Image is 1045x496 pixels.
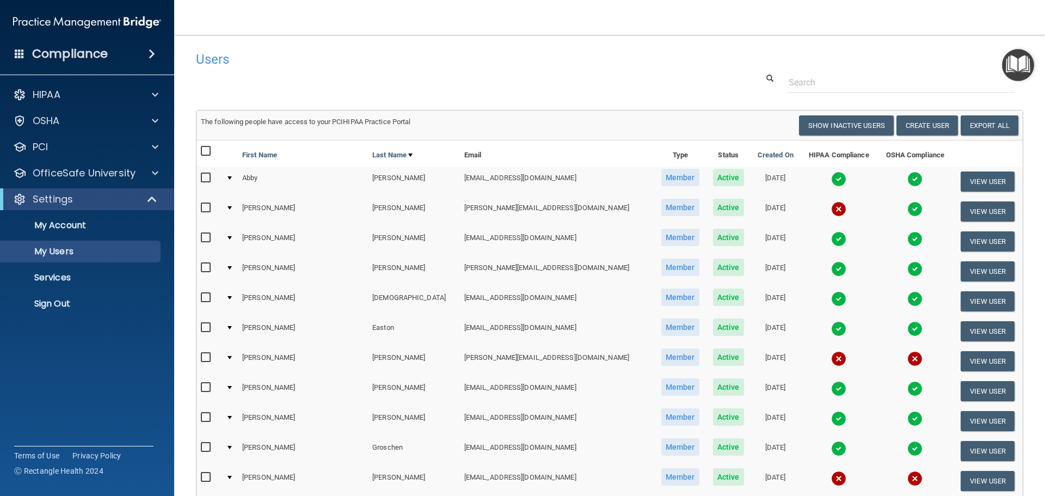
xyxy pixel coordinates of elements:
th: HIPAA Compliance [801,140,878,167]
td: [DATE] [751,466,801,496]
img: cross.ca9f0e7f.svg [907,471,923,486]
td: Easton [368,316,460,346]
img: cross.ca9f0e7f.svg [831,201,846,217]
a: Terms of Use [14,450,59,461]
td: [PERSON_NAME] [238,406,368,436]
span: Active [713,319,744,336]
img: tick.e7d51cea.svg [907,381,923,396]
td: [DATE] [751,436,801,466]
td: [PERSON_NAME] [368,466,460,496]
img: cross.ca9f0e7f.svg [907,351,923,366]
td: [EMAIL_ADDRESS][DOMAIN_NAME] [460,316,654,346]
img: tick.e7d51cea.svg [907,291,923,307]
span: Member [661,348,699,366]
span: Member [661,289,699,306]
th: Status [706,140,751,167]
p: My Account [7,220,156,231]
span: Ⓒ Rectangle Health 2024 [14,466,103,476]
td: [PERSON_NAME] [238,376,368,406]
p: Services [7,272,156,283]
span: Member [661,438,699,456]
a: Last Name [372,149,413,162]
td: [PERSON_NAME] [238,286,368,316]
th: OSHA Compliance [877,140,952,167]
p: PCI [33,140,48,154]
span: Active [713,199,744,216]
img: tick.e7d51cea.svg [907,172,923,187]
td: [EMAIL_ADDRESS][DOMAIN_NAME] [460,436,654,466]
button: View User [961,381,1015,401]
button: Show Inactive Users [799,115,894,136]
td: [EMAIL_ADDRESS][DOMAIN_NAME] [460,376,654,406]
button: View User [961,351,1015,371]
td: [PERSON_NAME] [368,376,460,406]
img: tick.e7d51cea.svg [907,411,923,426]
img: tick.e7d51cea.svg [907,321,923,336]
td: [PERSON_NAME] [238,436,368,466]
td: [DATE] [751,286,801,316]
span: Active [713,378,744,396]
button: View User [961,201,1015,222]
td: Abby [238,167,368,197]
img: tick.e7d51cea.svg [831,291,846,307]
p: My Users [7,246,156,257]
td: [PERSON_NAME][EMAIL_ADDRESS][DOMAIN_NAME] [460,256,654,286]
td: [PERSON_NAME] [368,226,460,256]
p: HIPAA [33,88,60,101]
p: Settings [33,193,73,206]
a: PCI [13,140,158,154]
a: First Name [242,149,277,162]
a: HIPAA [13,88,158,101]
td: [DATE] [751,346,801,376]
img: tick.e7d51cea.svg [907,261,923,277]
img: tick.e7d51cea.svg [831,411,846,426]
img: PMB logo [13,11,161,33]
td: [EMAIL_ADDRESS][DOMAIN_NAME] [460,406,654,436]
span: Active [713,468,744,486]
td: [PERSON_NAME] [368,256,460,286]
span: Active [713,229,744,246]
td: [PERSON_NAME] [238,316,368,346]
p: OfficeSafe University [33,167,136,180]
td: [PERSON_NAME] [238,197,368,226]
td: [DATE] [751,376,801,406]
td: [DATE] [751,256,801,286]
button: Create User [896,115,958,136]
img: tick.e7d51cea.svg [907,201,923,217]
img: tick.e7d51cea.svg [907,231,923,247]
img: tick.e7d51cea.svg [831,321,846,336]
span: Member [661,229,699,246]
td: [PERSON_NAME] [238,346,368,376]
img: tick.e7d51cea.svg [831,172,846,187]
button: View User [961,411,1015,431]
td: [PERSON_NAME] [368,346,460,376]
span: Member [661,199,699,216]
td: [PERSON_NAME][EMAIL_ADDRESS][DOMAIN_NAME] [460,197,654,226]
button: Open Resource Center [1002,49,1034,81]
span: Active [713,259,744,276]
td: [PERSON_NAME] [368,406,460,436]
td: [DATE] [751,226,801,256]
td: [PERSON_NAME] [238,466,368,496]
td: [DATE] [751,316,801,346]
span: Active [713,348,744,366]
td: [EMAIL_ADDRESS][DOMAIN_NAME] [460,466,654,496]
td: [PERSON_NAME] [368,197,460,226]
img: tick.e7d51cea.svg [831,231,846,247]
td: [DATE] [751,197,801,226]
input: Search [789,72,1015,93]
span: Member [661,169,699,186]
a: Settings [13,193,158,206]
button: View User [961,441,1015,461]
a: Created On [758,149,794,162]
span: Active [713,169,744,186]
td: [EMAIL_ADDRESS][DOMAIN_NAME] [460,167,654,197]
td: [PERSON_NAME] [238,256,368,286]
span: Member [661,408,699,426]
td: Groschen [368,436,460,466]
h4: Compliance [32,46,108,62]
a: Privacy Policy [72,450,121,461]
button: View User [961,231,1015,252]
img: tick.e7d51cea.svg [831,381,846,396]
button: View User [961,261,1015,281]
